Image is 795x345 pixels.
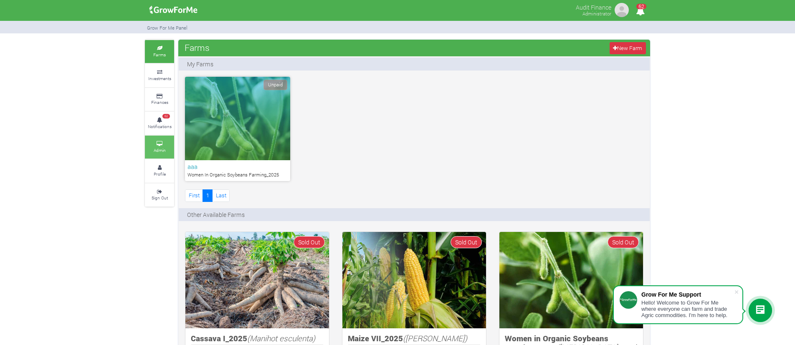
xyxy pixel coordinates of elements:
[610,42,646,54] a: New Farm
[342,232,486,328] img: growforme image
[151,99,168,105] small: Finances
[212,189,230,201] a: Last
[147,25,187,31] small: Grow For Me Panel
[187,171,288,179] p: Women In Organic Soybeans Farming_2025
[145,112,174,135] a: 62 Notifications
[145,184,174,206] a: Sign Out
[154,147,166,153] small: Admin
[632,8,648,16] a: 62
[187,60,213,68] p: My Farms
[154,171,166,177] small: Profile
[294,236,325,248] span: Sold Out
[148,123,172,129] small: Notifications
[636,4,646,9] span: 62
[145,40,174,63] a: Farms
[641,300,734,318] div: Hello! Welcome to Grow For Me where everyone can farm and trade Agric commodities. I'm here to help.
[403,333,467,343] i: ([PERSON_NAME])
[451,236,482,248] span: Sold Out
[147,2,200,18] img: growforme image
[632,2,648,20] i: Notifications
[187,163,288,170] h6: aaa
[576,2,611,12] p: Audit Finance
[263,80,287,90] span: Unpaid
[582,10,611,17] small: Administrator
[203,189,213,201] a: 1
[145,88,174,111] a: Finances
[191,334,324,343] h5: Cassava I_2025
[182,39,212,56] span: Farms
[187,210,245,219] p: Other Available Farms
[185,189,230,201] nav: Page Navigation
[608,236,639,248] span: Sold Out
[185,189,203,201] a: First
[145,159,174,182] a: Profile
[185,232,329,328] img: growforme image
[247,333,315,343] i: (Manihot esculenta)
[145,136,174,159] a: Admin
[153,52,166,58] small: Farms
[185,77,290,181] a: Unpaid aaa Women In Organic Soybeans Farming_2025
[499,232,643,328] img: growforme image
[348,334,481,343] h5: Maize VII_2025
[641,291,734,298] div: Grow For Me Support
[613,2,630,18] img: growforme image
[148,76,171,81] small: Investments
[145,64,174,87] a: Investments
[162,114,170,119] span: 62
[152,195,168,201] small: Sign Out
